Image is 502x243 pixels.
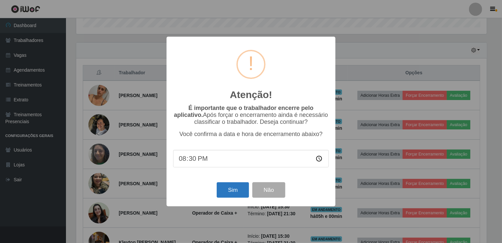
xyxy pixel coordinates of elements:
[173,105,329,125] p: Após forçar o encerramento ainda é necessário classificar o trabalhador. Deseja continuar?
[217,182,249,198] button: Sim
[173,131,329,138] p: Você confirma a data e hora de encerramento abaixo?
[174,105,313,118] b: É importante que o trabalhador encerre pelo aplicativo.
[230,89,272,101] h2: Atenção!
[252,182,285,198] button: Não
